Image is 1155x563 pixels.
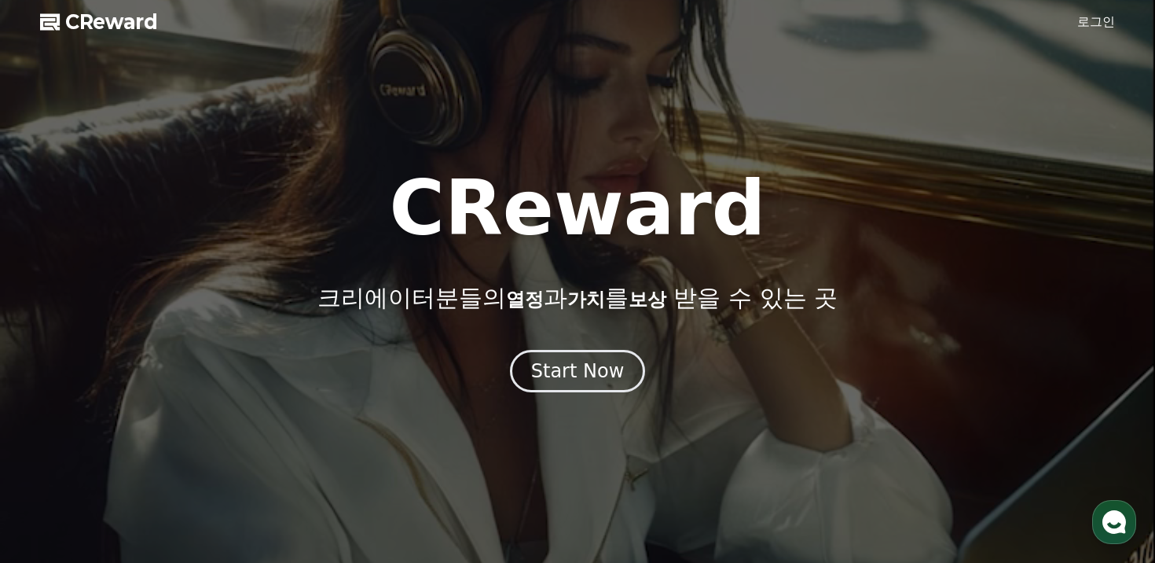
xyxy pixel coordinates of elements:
[65,9,158,35] span: CReward
[1077,13,1115,31] a: 로그인
[317,284,838,312] p: 크리에이터분들의 과 를 받을 수 있는 곳
[510,350,646,392] button: Start Now
[506,289,544,311] span: 열정
[567,289,605,311] span: 가치
[531,359,625,384] div: Start Now
[389,171,765,246] h1: CReward
[629,289,666,311] span: 보상
[40,9,158,35] a: CReward
[510,366,646,381] a: Start Now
